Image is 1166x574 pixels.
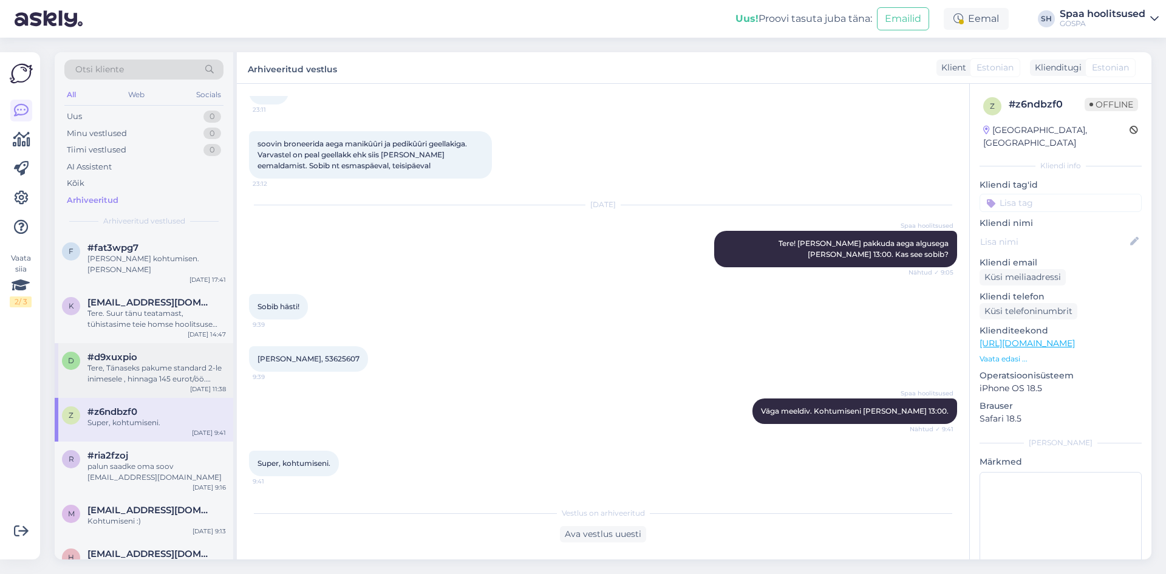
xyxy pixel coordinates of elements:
[87,516,226,527] div: Kohtumiseni :)
[87,308,226,330] div: Tere. Suur tänu teatamast, tühistasime teie homse hoolitsuse aja. Kohtumiseni järgmisel korral.
[901,389,953,398] span: Spaa hoolitsused
[735,12,872,26] div: Proovi tasuta juba täna:
[67,144,126,156] div: Tiimi vestlused
[67,177,84,190] div: Kõik
[190,384,226,394] div: [DATE] 11:38
[253,320,298,329] span: 9:39
[257,302,299,311] span: Sobib hästi!
[761,406,949,415] span: Väga meeldiv. Kohtumiseni [PERSON_NAME] 13:00.
[980,303,1077,319] div: Küsi telefoninumbrit
[253,179,298,188] span: 23:12
[67,128,127,140] div: Minu vestlused
[1060,19,1145,29] div: GOSPA
[193,527,226,536] div: [DATE] 9:13
[69,301,74,310] span: k
[980,354,1142,364] p: Vaata edasi ...
[87,242,138,253] span: #fat3wpg7
[69,247,73,256] span: f
[87,406,137,417] span: #z6ndbzf0
[1085,98,1138,111] span: Offline
[68,553,74,562] span: h
[901,221,953,230] span: Spaa hoolitsused
[10,296,32,307] div: 2 / 3
[67,194,118,207] div: Arhiveeritud
[1030,61,1082,74] div: Klienditugi
[1060,9,1159,29] a: Spaa hoolitsusedGOSPA
[189,275,226,284] div: [DATE] 17:41
[87,417,226,428] div: Super, kohtumiseni.
[203,144,221,156] div: 0
[188,330,226,339] div: [DATE] 14:47
[1038,10,1055,27] div: SH
[87,352,137,363] span: #d9xuxpio
[877,7,929,30] button: Emailid
[980,437,1142,448] div: [PERSON_NAME]
[257,139,469,170] span: soovin broneerida aega manikûûri ja pedikûûri geellakiga. Varvastel on peal geellakk ehk siis [PE...
[980,456,1142,468] p: Märkmed
[562,508,645,519] span: Vestlus on arhiveeritud
[253,477,298,486] span: 9:41
[253,372,298,381] span: 9:39
[1092,61,1129,74] span: Estonian
[87,461,226,483] div: palun saadke oma soov [EMAIL_ADDRESS][DOMAIN_NAME]
[980,369,1142,382] p: Operatsioonisüsteem
[1060,9,1145,19] div: Spaa hoolitsused
[10,62,33,85] img: Askly Logo
[193,483,226,492] div: [DATE] 9:16
[980,290,1142,303] p: Kliendi telefon
[980,194,1142,212] input: Lisa tag
[944,8,1009,30] div: Eemal
[87,363,226,384] div: Tere, Tänaseks pakume standard 2-le inimesele , hinnaga 145 eurot/öö. Superior tuba on hinnaga 20...
[980,269,1066,285] div: Küsi meiliaadressi
[980,160,1142,171] div: Kliendi info
[1009,97,1085,112] div: # z6ndbzf0
[126,87,147,103] div: Web
[64,87,78,103] div: All
[203,111,221,123] div: 0
[248,60,337,76] label: Arhiveeritud vestlus
[779,239,950,259] span: Tere! [PERSON_NAME] pakkuda aega algusega [PERSON_NAME] 13:00. Kas see sobib?
[980,179,1142,191] p: Kliendi tag'id
[68,509,75,518] span: m
[990,101,995,111] span: z
[67,111,82,123] div: Uus
[69,411,73,420] span: z
[980,412,1142,425] p: Safari 18.5
[87,505,214,516] span: mirjam.tamm@gmail.com
[977,61,1014,74] span: Estonian
[87,548,214,559] span: heleri.prants@gmail.com
[908,268,953,277] span: Nähtud ✓ 9:05
[980,382,1142,395] p: iPhone OS 18.5
[560,526,646,542] div: Ava vestlus uuesti
[67,161,112,173] div: AI Assistent
[257,354,360,363] span: [PERSON_NAME], 53625607
[936,61,966,74] div: Klient
[980,235,1128,248] input: Lisa nimi
[980,338,1075,349] a: [URL][DOMAIN_NAME]
[908,425,953,434] span: Nähtud ✓ 9:41
[87,253,226,275] div: [PERSON_NAME] kohtumisen. [PERSON_NAME]
[253,105,298,114] span: 23:11
[192,428,226,437] div: [DATE] 9:41
[980,324,1142,337] p: Klienditeekond
[75,63,124,76] span: Otsi kliente
[87,450,128,461] span: #ria2fzoj
[980,256,1142,269] p: Kliendi email
[735,13,759,24] b: Uus!
[103,216,185,227] span: Arhiveeritud vestlused
[87,297,214,308] span: kristiina.hytonen@gmail.com
[68,356,74,365] span: d
[980,217,1142,230] p: Kliendi nimi
[249,199,957,210] div: [DATE]
[983,124,1130,149] div: [GEOGRAPHIC_DATA], [GEOGRAPHIC_DATA]
[980,400,1142,412] p: Brauser
[10,253,32,307] div: Vaata siia
[203,128,221,140] div: 0
[69,454,74,463] span: r
[194,87,223,103] div: Socials
[257,459,330,468] span: Super, kohtumiseni.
